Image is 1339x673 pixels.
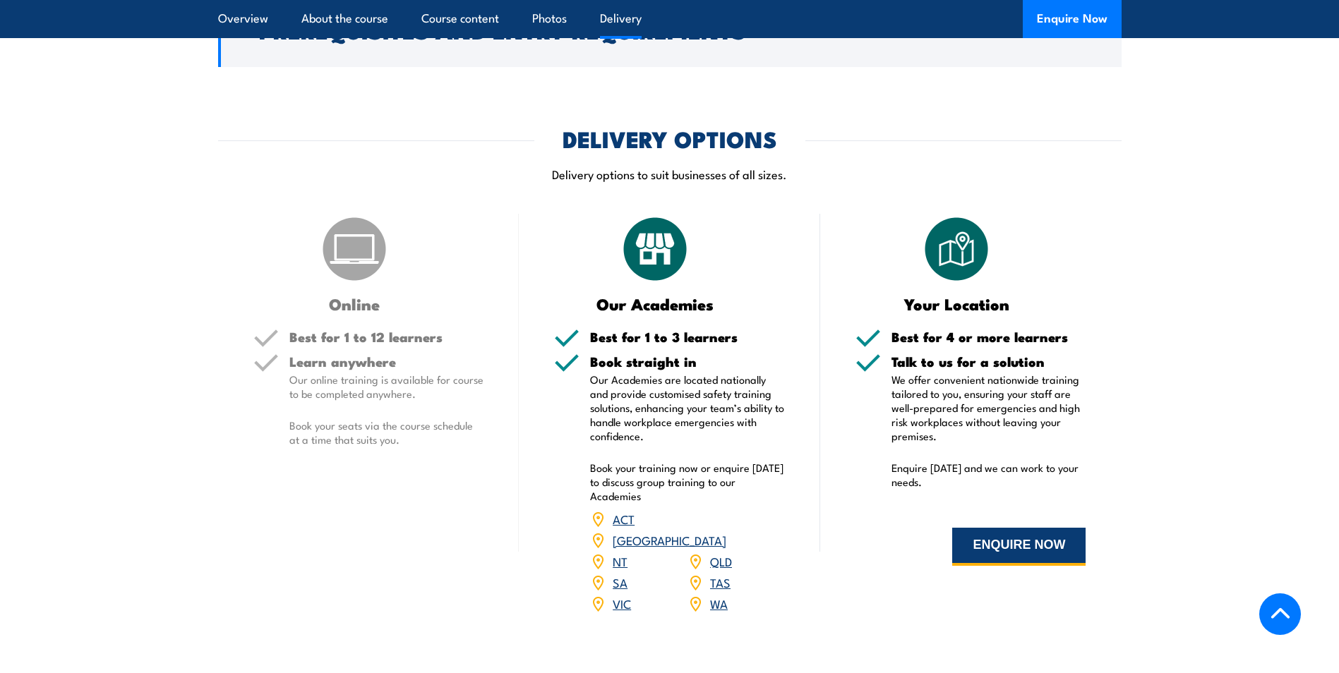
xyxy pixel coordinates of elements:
a: ACT [613,510,635,527]
h3: Our Academies [554,296,757,312]
h3: Your Location [855,296,1058,312]
a: SA [613,574,628,590]
a: QLD [710,552,732,569]
p: Enquire [DATE] and we can work to your needs. [891,461,1086,489]
a: [GEOGRAPHIC_DATA] [613,531,726,548]
p: Book your training now or enquire [DATE] to discuss group training to our Academies [590,461,785,503]
a: TAS [710,574,731,590]
h5: Best for 1 to 12 learners [289,330,484,344]
a: NT [613,552,628,569]
p: Our online training is available for course to be completed anywhere. [289,372,484,401]
p: Our Academies are located nationally and provide customised safety training solutions, enhancing ... [590,372,785,443]
h5: Learn anywhere [289,355,484,368]
h5: Best for 4 or more learners [891,330,1086,344]
h5: Best for 1 to 3 learners [590,330,785,344]
h2: DELIVERY OPTIONS [563,128,777,148]
a: VIC [613,595,631,612]
p: We offer convenient nationwide training tailored to you, ensuring your staff are well-prepared fo... [891,372,1086,443]
h5: Book straight in [590,355,785,368]
a: WA [710,595,728,612]
h3: Online [253,296,456,312]
h5: Talk to us for a solution [891,355,1086,368]
p: Delivery options to suit businesses of all sizes. [218,166,1122,182]
p: Book your seats via the course schedule at a time that suits you. [289,418,484,447]
button: ENQUIRE NOW [952,528,1086,566]
h2: Prerequisites and Entry Requirements [259,20,1059,40]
